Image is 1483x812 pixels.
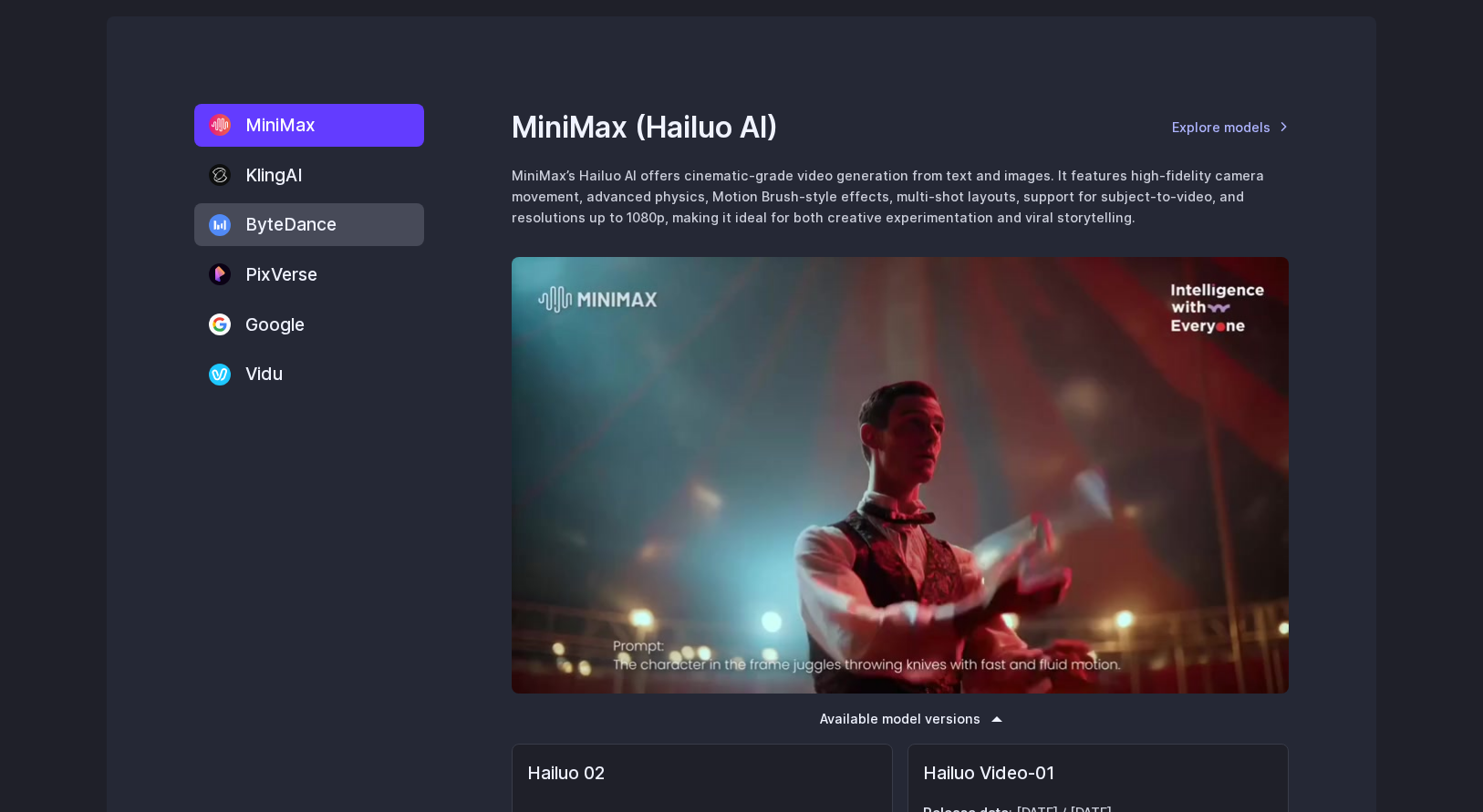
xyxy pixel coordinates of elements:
[194,253,424,296] label: PixVerse
[512,104,778,150] h3: MiniMax (Hailuo AI)
[820,708,980,729] summary: Available model versions
[194,303,424,346] label: Google
[1172,117,1289,138] a: Explore models
[194,353,424,396] label: Vidu
[194,154,424,197] label: KlingAI
[512,165,1289,228] p: MiniMax’s Hailuo AI offers cinematic-grade video generation from text and images. It features hig...
[194,203,424,246] label: ByteDance
[527,759,877,787] h4: Hailuo 02
[923,759,1273,787] h4: Hailuo Video‑01
[194,104,424,147] label: MiniMax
